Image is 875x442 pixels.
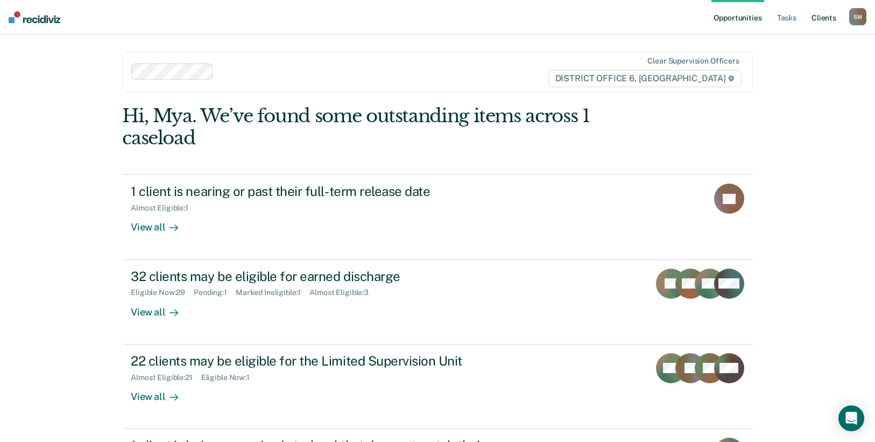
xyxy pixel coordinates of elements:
div: Almost Eligible : 21 [131,373,201,382]
div: Pending : 1 [194,288,236,297]
a: 1 client is nearing or past their full-term release dateAlmost Eligible:1View all [122,174,753,259]
div: Clear supervision officers [647,57,739,66]
span: DISTRICT OFFICE 6, [GEOGRAPHIC_DATA] [548,70,742,87]
div: Open Intercom Messenger [838,405,864,431]
div: View all [131,382,191,403]
div: Almost Eligible : 3 [309,288,377,297]
div: Hi, Mya. We’ve found some outstanding items across 1 caseload [122,105,626,149]
div: View all [131,213,191,234]
div: 32 clients may be eligible for earned discharge [131,269,509,284]
img: Recidiviz [9,11,60,23]
a: 22 clients may be eligible for the Limited Supervision UnitAlmost Eligible:21Eligible Now:1View all [122,345,753,429]
div: S M [849,8,866,25]
div: 1 client is nearing or past their full-term release date [131,184,509,199]
div: Marked Ineligible : 1 [236,288,309,297]
div: Eligible Now : 29 [131,288,194,297]
div: Eligible Now : 1 [201,373,258,382]
a: 32 clients may be eligible for earned dischargeEligible Now:29Pending:1Marked Ineligible:1Almost ... [122,260,753,345]
div: Almost Eligible : 1 [131,204,197,213]
div: View all [131,297,191,318]
button: SM [849,8,866,25]
div: 22 clients may be eligible for the Limited Supervision Unit [131,353,509,369]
